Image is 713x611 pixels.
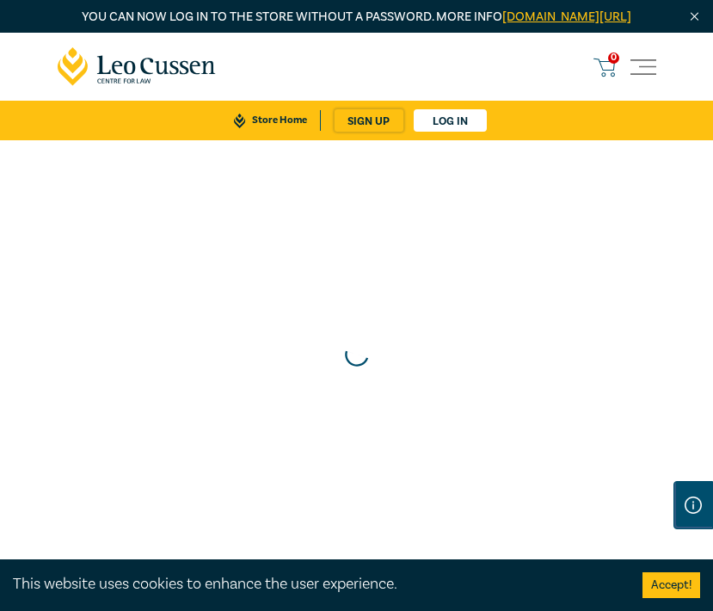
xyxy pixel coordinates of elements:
[221,110,320,131] a: Store Home
[58,8,656,27] p: You can now log in to the store without a password. More info
[502,9,631,25] a: [DOMAIN_NAME][URL]
[335,109,403,132] a: sign up
[414,109,487,132] a: Log in
[13,573,617,596] div: This website uses cookies to enhance the user experience.
[630,54,656,80] button: Toggle navigation
[608,52,619,64] span: 0
[687,9,702,24] img: Close
[642,572,700,598] button: Accept cookies
[685,497,702,514] img: Information Icon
